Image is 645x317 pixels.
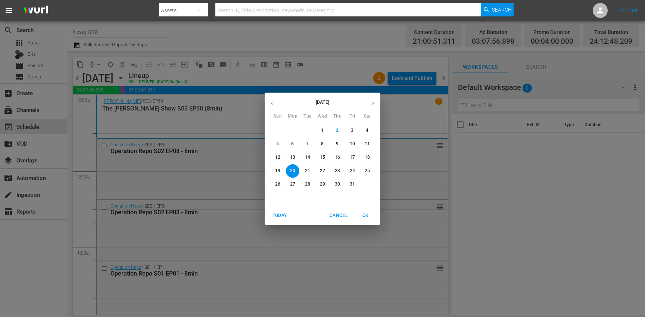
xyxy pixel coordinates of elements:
[316,124,329,137] button: 1
[356,212,374,220] span: OK
[316,151,329,164] button: 15
[336,141,339,147] p: 9
[350,168,355,174] p: 24
[361,113,374,120] span: Sat
[320,168,325,174] p: 22
[365,141,370,147] p: 11
[331,151,344,164] button: 16
[275,154,280,161] p: 12
[286,178,299,191] button: 27
[335,181,340,187] p: 30
[320,181,325,187] p: 29
[279,99,366,106] p: [DATE]
[330,212,348,220] span: Cancel
[271,212,289,220] span: Today
[275,181,280,187] p: 26
[276,141,279,147] p: 5
[346,113,359,120] span: Fri
[331,164,344,178] button: 23
[346,137,359,151] button: 10
[18,2,54,19] img: ans4CAIJ8jUAAAAAAAAAAAAAAAAAAAAAAAAgQb4GAAAAAAAAAAAAAAAAAAAAAAAAJMjXAAAAAAAAAAAAAAAAAAAAAAAAgAT5G...
[353,209,377,222] button: OK
[271,164,284,178] button: 19
[346,124,359,137] button: 3
[301,151,314,164] button: 14
[301,164,314,178] button: 21
[331,124,344,137] button: 2
[327,209,350,222] button: Cancel
[492,3,512,16] span: Search
[301,178,314,191] button: 28
[4,6,13,15] span: menu
[361,137,374,151] button: 11
[321,127,324,134] p: 1
[286,137,299,151] button: 6
[286,113,299,120] span: Mon
[320,154,325,161] p: 15
[331,137,344,151] button: 9
[350,154,355,161] p: 17
[271,113,284,120] span: Sun
[361,151,374,164] button: 18
[346,164,359,178] button: 24
[321,141,324,147] p: 8
[275,168,280,174] p: 19
[316,164,329,178] button: 22
[350,141,355,147] p: 10
[361,164,374,178] button: 25
[290,154,295,161] p: 13
[351,127,353,134] p: 3
[305,181,310,187] p: 28
[346,151,359,164] button: 17
[291,141,294,147] p: 6
[290,168,295,174] p: 20
[346,178,359,191] button: 31
[305,154,310,161] p: 14
[301,137,314,151] button: 7
[331,113,344,120] span: Thu
[301,113,314,120] span: Tue
[335,154,340,161] p: 16
[335,168,340,174] p: 23
[618,7,638,13] a: Sign Out
[271,178,284,191] button: 26
[290,181,295,187] p: 27
[366,127,368,134] p: 4
[271,151,284,164] button: 12
[286,164,299,178] button: 20
[306,141,309,147] p: 7
[331,178,344,191] button: 30
[316,113,329,120] span: Wed
[365,168,370,174] p: 25
[365,154,370,161] p: 18
[361,124,374,137] button: 4
[268,209,292,222] button: Today
[336,127,339,134] p: 2
[316,178,329,191] button: 29
[286,151,299,164] button: 13
[350,181,355,187] p: 31
[316,137,329,151] button: 8
[271,137,284,151] button: 5
[305,168,310,174] p: 21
